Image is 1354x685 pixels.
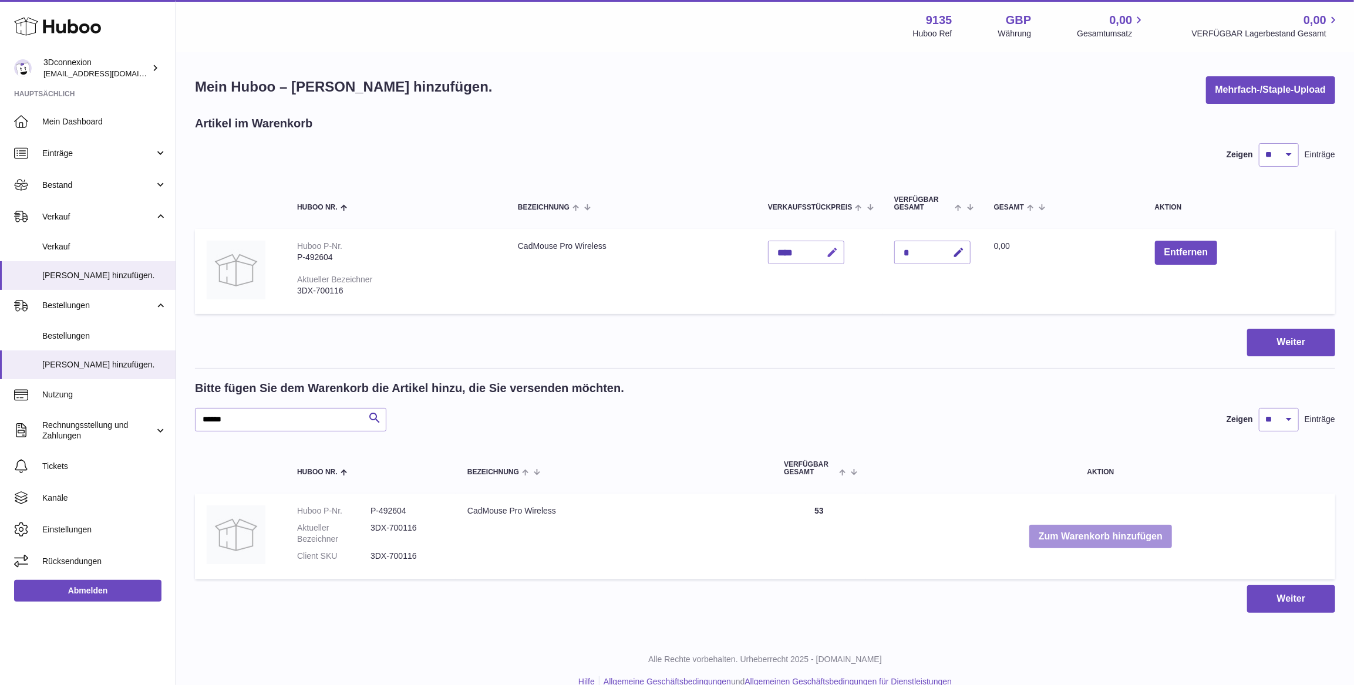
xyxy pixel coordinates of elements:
span: Huboo Nr. [297,468,338,476]
span: Bestellungen [42,330,167,342]
span: Rechnungsstellung und Zahlungen [42,420,154,442]
div: Aktion [1155,204,1323,211]
span: VERFÜGBAR Gesamt [784,461,836,476]
span: Bestand [42,180,154,191]
span: [EMAIL_ADDRESS][DOMAIN_NAME] [43,69,173,78]
dt: Client SKU [297,551,371,562]
div: Huboo Ref [913,28,952,39]
td: CadMouse Pro Wireless [506,229,756,314]
span: 0,00 [1110,12,1133,28]
span: Bestellungen [42,300,154,311]
td: 53 [772,494,866,579]
span: Bezeichnung [518,204,570,211]
span: 0,00 [994,241,1010,251]
span: Huboo Nr. [297,204,338,211]
dt: Aktueller Bezeichner [297,522,371,545]
dd: 3DX-700116 [371,522,444,545]
span: [PERSON_NAME] hinzufügen. [42,359,167,370]
span: Rücksendungen [42,556,167,567]
span: Tickets [42,461,167,472]
span: Verkaufsstückpreis [768,204,852,211]
div: Aktueller Bezeichner [297,275,372,284]
h1: Mein Huboo – [PERSON_NAME] hinzufügen. [195,77,493,96]
span: Verkauf [42,211,154,222]
img: CadMouse Pro Wireless [207,505,265,564]
span: Mein Dashboard [42,116,167,127]
div: 3DX-700116 [297,285,494,296]
label: Zeigen [1227,149,1253,160]
h2: Artikel im Warenkorb [195,116,312,131]
span: Gesamtumsatz [1077,28,1146,39]
span: Gesamt [994,204,1024,211]
button: Mehrfach-/Staple-Upload [1206,76,1335,104]
span: [PERSON_NAME] hinzufügen. [42,270,167,281]
span: Verkauf [42,241,167,252]
span: Einträge [1305,414,1335,425]
span: Einträge [42,148,154,159]
div: 3Dconnexion [43,57,149,79]
th: Aktion [866,449,1335,488]
dt: Huboo P-Nr. [297,505,371,517]
img: CadMouse Pro Wireless [207,241,265,299]
div: P-492604 [297,252,494,263]
td: CadMouse Pro Wireless [456,494,772,579]
label: Zeigen [1227,414,1253,425]
strong: 9135 [926,12,952,28]
button: Entfernen [1155,241,1218,265]
button: Weiter [1247,585,1335,613]
button: Zum Warenkorb hinzufügen [1029,525,1172,549]
a: 0,00 VERFÜGBAR Lagerbestand Gesamt [1191,12,1340,39]
a: Abmelden [14,580,161,601]
button: Weiter [1247,329,1335,356]
a: 0,00 Gesamtumsatz [1077,12,1146,39]
span: VERFÜGBAR Gesamt [894,196,952,211]
strong: GBP [1006,12,1031,28]
span: Kanäle [42,492,167,504]
span: VERFÜGBAR Lagerbestand Gesamt [1191,28,1340,39]
span: 0,00 [1304,12,1326,28]
span: Nutzung [42,389,167,400]
span: Einstellungen [42,524,167,535]
span: Bezeichnung [467,468,519,476]
dd: P-492604 [371,505,444,517]
h2: Bitte fügen Sie dem Warenkorb die Artikel hinzu, die Sie versenden möchten. [195,380,624,396]
p: Alle Rechte vorbehalten. Urheberrecht 2025 - [DOMAIN_NAME] [186,654,1345,665]
div: Währung [998,28,1032,39]
span: Einträge [1305,149,1335,160]
div: Huboo P-Nr. [297,241,342,251]
img: order_eu@3dconnexion.com [14,59,32,77]
dd: 3DX-700116 [371,551,444,562]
